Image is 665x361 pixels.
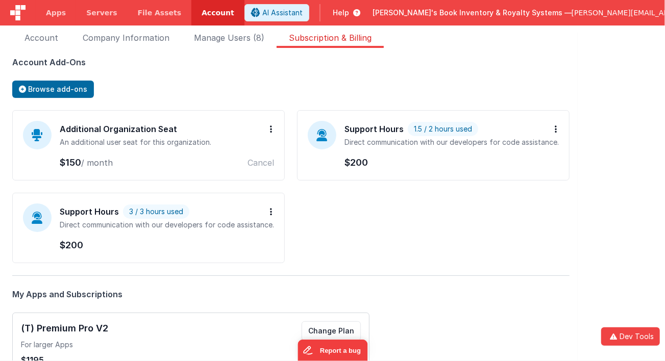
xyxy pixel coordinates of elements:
span: AI Assistant [262,8,303,18]
button: Cancel [248,157,274,169]
div: An additional user seat for this organization. [60,137,274,147]
button: AI Assistant [244,4,309,21]
div: Direct communication with our developers for code assistance. [344,137,559,147]
span: Browse add-ons [28,85,87,93]
span: 1.5 / 2 hours used [408,122,478,136]
div: Support Hours [344,123,404,135]
div: $200 [60,238,274,252]
span: / month [81,158,113,168]
div: Support Hours [60,205,119,218]
span: File Assets [138,8,182,18]
div: Account Add-Ons [12,56,570,68]
div: $200 [344,156,559,170]
iframe: Marker.io feedback button [298,340,367,361]
span: 3 / 3 hours used [123,204,189,219]
span: Account [24,32,58,48]
button: Dev Tools [601,327,660,346]
span: Help [333,8,349,18]
span: Company Information [83,32,169,48]
div: $150 [60,156,113,170]
div: For larger Apps [21,340,108,350]
span: Servers [86,8,117,18]
div: Direct communication with our developers for code assistance. [60,220,274,230]
button: Change Plan [302,321,361,341]
div: Additional Organization Seat [60,123,177,135]
div: My Apps and Subscriptions [12,288,370,300]
span: Manage Users (8) [194,32,264,48]
span: Apps [46,8,66,18]
h2: (T) Premium Pro V2 [21,321,108,336]
span: [PERSON_NAME]'s Book Inventory & Royalty Systems — [373,8,572,18]
button: Browse add-ons [12,81,94,98]
span: Subscription & Billing [289,32,372,44]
